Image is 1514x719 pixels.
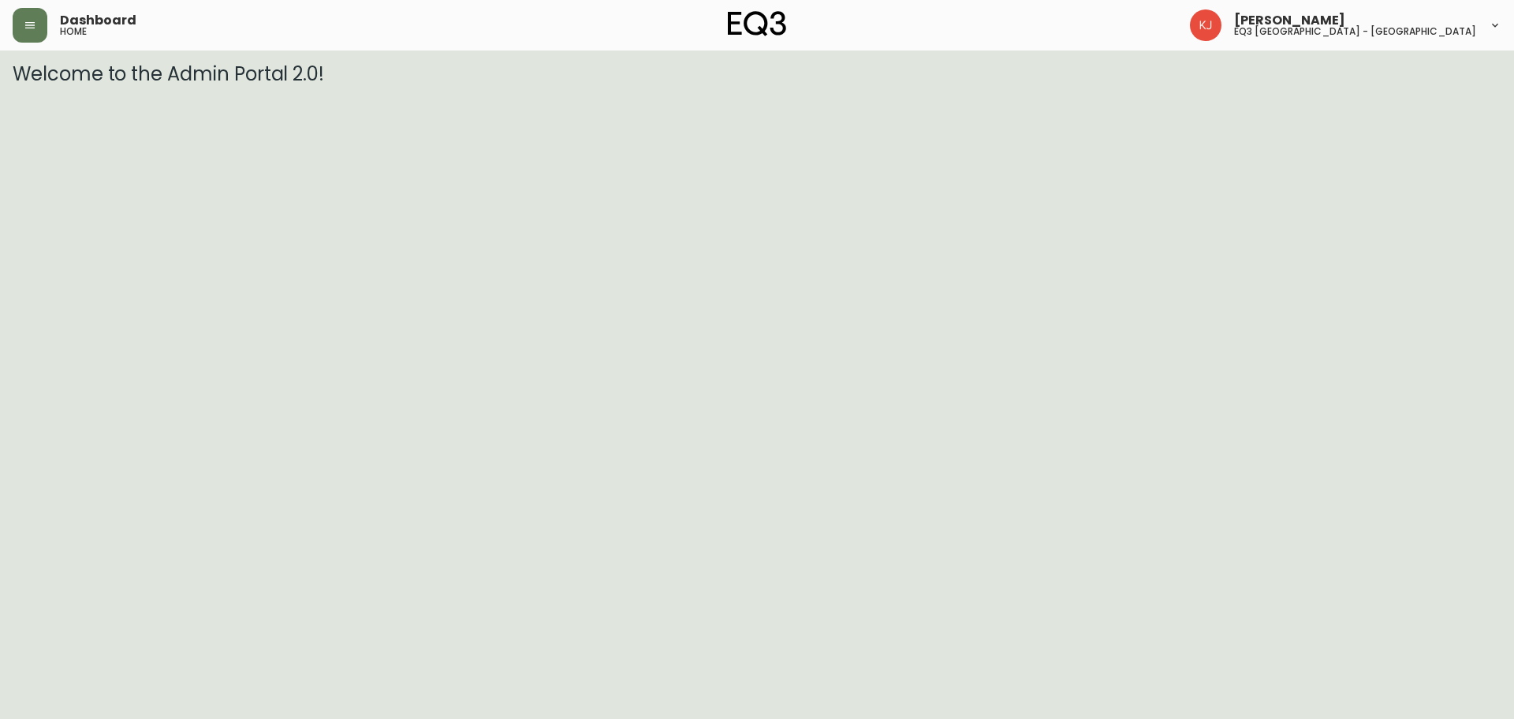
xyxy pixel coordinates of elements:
span: Dashboard [60,14,136,27]
img: 24a625d34e264d2520941288c4a55f8e [1190,9,1221,41]
h3: Welcome to the Admin Portal 2.0! [13,63,1501,85]
span: [PERSON_NAME] [1234,14,1345,27]
h5: home [60,27,87,36]
img: logo [728,11,786,36]
h5: eq3 [GEOGRAPHIC_DATA] - [GEOGRAPHIC_DATA] [1234,27,1476,36]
